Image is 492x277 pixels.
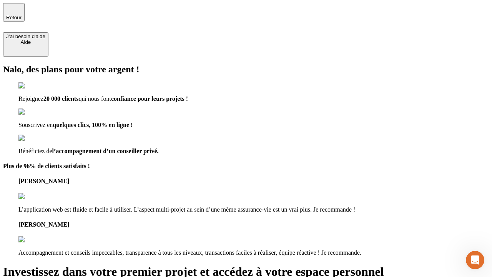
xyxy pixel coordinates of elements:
h4: [PERSON_NAME] [18,221,489,228]
button: Retour [3,3,25,22]
img: reviews stars [18,193,57,200]
img: checkmark [18,82,52,89]
h2: Nalo, des plans pour votre argent ! [3,64,489,75]
img: checkmark [18,108,52,115]
span: l’accompagnement d’un conseiller privé. [52,148,159,154]
img: reviews stars [18,236,57,243]
h4: [PERSON_NAME] [18,178,489,185]
span: 20 000 clients [43,95,79,102]
iframe: Intercom live chat [466,251,484,269]
p: Accompagnement et conseils impeccables, transparence à tous les niveaux, transactions faciles à r... [18,249,489,256]
p: L’application web est fluide et facile à utiliser. L’aspect multi-projet au sein d’une même assur... [18,206,489,213]
span: Retour [6,15,22,20]
h4: Plus de 96% de clients satisfaits ! [3,163,489,170]
div: J’ai besoin d'aide [6,33,45,39]
span: Bénéficiez de [18,148,52,154]
span: confiance pour leurs projets ! [111,95,188,102]
span: qui nous font [78,95,111,102]
span: Souscrivez en [18,122,53,128]
span: Rejoignez [18,95,43,102]
img: checkmark [18,135,52,142]
div: Aide [6,39,45,45]
span: quelques clics, 100% en ligne ! [53,122,133,128]
button: J’ai besoin d'aideAide [3,32,48,57]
